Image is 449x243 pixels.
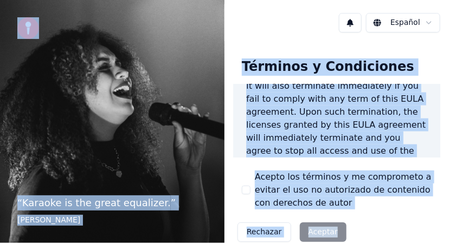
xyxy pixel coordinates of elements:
footer: [PERSON_NAME] [17,215,207,226]
p: It will also terminate immediately if you fail to comply with any term of this EULA agreement. Up... [246,80,427,196]
p: “ Karaoke is the great equalizer. ” [17,195,207,211]
button: Rechazar [238,222,291,242]
img: youka [17,17,39,39]
label: Acepto los términos y me comprometo a evitar el uso no autorizado de contenido con derechos de autor [255,170,432,209]
div: Términos y Condiciones [233,50,423,84]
